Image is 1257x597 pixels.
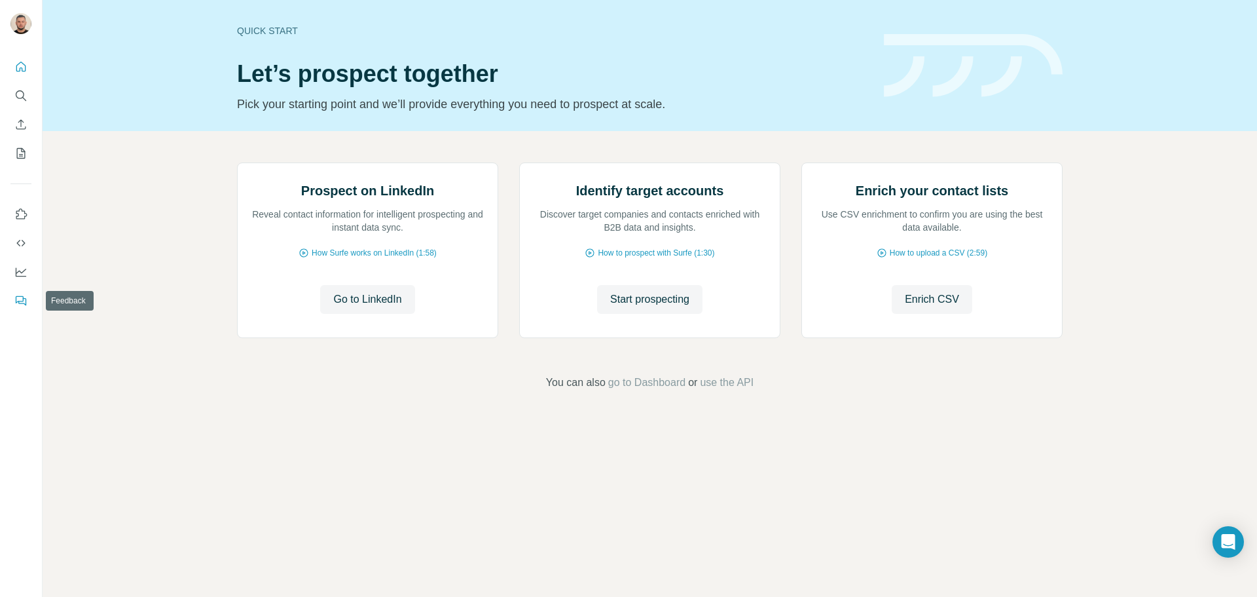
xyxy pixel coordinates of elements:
[10,55,31,79] button: Quick start
[688,375,697,391] span: or
[10,231,31,255] button: Use Surfe API
[905,292,959,307] span: Enrich CSV
[10,84,31,107] button: Search
[890,247,987,259] span: How to upload a CSV (2:59)
[10,142,31,165] button: My lists
[10,13,31,34] img: Avatar
[301,182,434,200] h2: Prospect on LinkedIn
[1212,526,1244,558] div: Open Intercom Messenger
[312,247,437,259] span: How Surfe works on LinkedIn (1:58)
[237,61,868,87] h1: Let’s prospect together
[597,285,702,314] button: Start prospecting
[576,182,724,200] h2: Identify target accounts
[610,292,689,307] span: Start prospecting
[10,113,31,136] button: Enrich CSV
[856,182,1008,200] h2: Enrich your contact lists
[533,208,767,234] p: Discover target companies and contacts enriched with B2B data and insights.
[10,260,31,284] button: Dashboard
[10,202,31,226] button: Use Surfe on LinkedIn
[884,34,1063,98] img: banner
[320,285,414,314] button: Go to LinkedIn
[815,208,1049,234] p: Use CSV enrichment to confirm you are using the best data available.
[892,285,972,314] button: Enrich CSV
[700,375,754,391] button: use the API
[237,95,868,113] p: Pick your starting point and we’ll provide everything you need to prospect at scale.
[237,24,868,37] div: Quick start
[598,247,714,259] span: How to prospect with Surfe (1:30)
[10,289,31,313] button: Feedback
[608,375,685,391] button: go to Dashboard
[251,208,484,234] p: Reveal contact information for intelligent prospecting and instant data sync.
[546,375,606,391] span: You can also
[333,292,401,307] span: Go to LinkedIn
